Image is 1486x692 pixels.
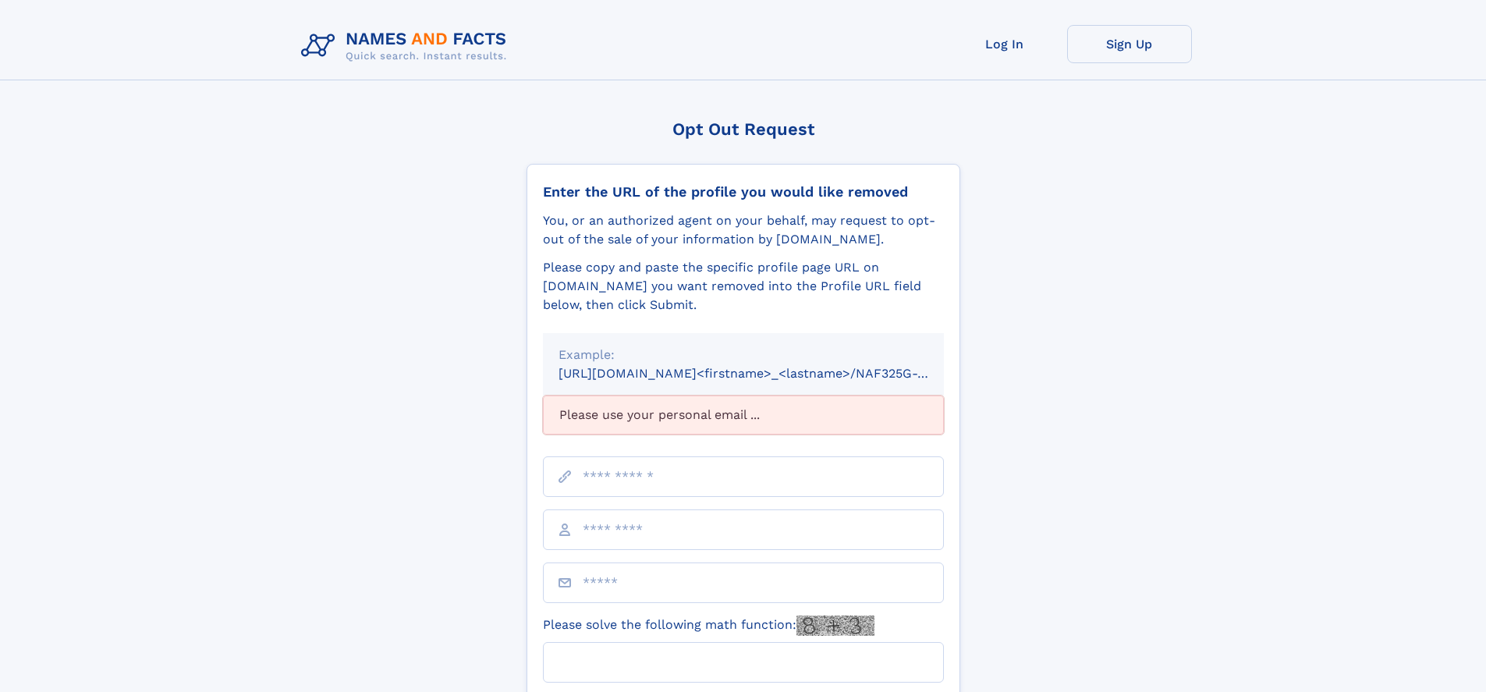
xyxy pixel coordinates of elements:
div: Please copy and paste the specific profile page URL on [DOMAIN_NAME] you want removed into the Pr... [543,258,944,314]
div: Please use your personal email ... [543,396,944,435]
a: Sign Up [1067,25,1192,63]
img: Logo Names and Facts [295,25,520,67]
div: You, or an authorized agent on your behalf, may request to opt-out of the sale of your informatio... [543,211,944,249]
a: Log In [942,25,1067,63]
div: Example: [559,346,928,364]
div: Opt Out Request [527,119,960,139]
label: Please solve the following math function: [543,616,874,636]
div: Enter the URL of the profile you would like removed [543,183,944,201]
small: [URL][DOMAIN_NAME]<firstname>_<lastname>/NAF325G-xxxxxxxx [559,366,974,381]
